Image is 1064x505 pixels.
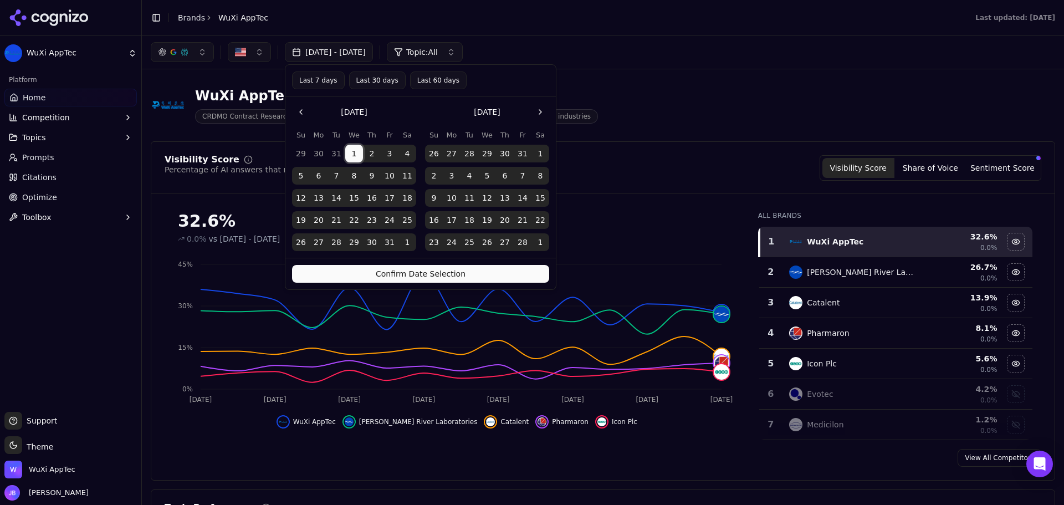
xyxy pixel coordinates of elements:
div: 13.9 % [926,292,997,303]
tr: 4pharmaronPharmaron8.1%0.0%Hide pharmaron data [759,318,1032,349]
button: Competition [4,109,137,126]
button: Last 60 days [410,72,467,89]
table: January 2025 [292,130,416,251]
div: 32.6 % [926,231,997,242]
button: Sunday, January 19th, 2025, selected [292,211,310,229]
button: Tuesday, February 11th, 2025, selected [461,189,478,207]
button: Friday, January 17th, 2025, selected [381,189,398,207]
button: Thursday, February 6th, 2025, selected [496,167,514,185]
button: Saturday, February 8th, 2025, selected [531,167,549,185]
button: Visibility Score [822,158,894,178]
div: 4.2 % [926,384,997,395]
div: [PERSON_NAME] River Laboratories [807,267,917,278]
div: Percentage of AI answers that mention your brand [165,164,361,175]
img: pharmaron [714,355,729,371]
div: 1.2 % [926,414,997,425]
a: Optimize [4,188,137,206]
span: Catalent [500,417,529,426]
div: 32.6% [178,211,736,231]
button: Wednesday, January 1st, 2025, selected [345,145,363,162]
button: Confirm Date Selection [292,265,549,283]
button: Tuesday, December 31st, 2024 [328,145,345,162]
tspan: [DATE] [487,396,510,404]
button: Monday, February 10th, 2025, selected [443,189,461,207]
th: Saturday [398,130,416,140]
div: Open Intercom Messenger [1026,451,1053,477]
button: Thursday, January 2nd, 2025, selected [363,145,381,162]
button: Sunday, February 23rd, 2025, selected [425,233,443,251]
span: 0.0% [980,365,997,374]
button: Wednesday, February 26th, 2025, selected [478,233,496,251]
tspan: 15% [178,344,193,351]
button: Hide pharmaron data [535,415,589,429]
button: Thursday, January 9th, 2025, selected [363,167,381,185]
th: Friday [514,130,531,140]
button: Sunday, February 16th, 2025, selected [425,211,443,229]
button: Friday, February 28th, 2025, selected [514,233,531,251]
tspan: [DATE] [710,396,733,404]
button: Monday, January 20th, 2025, selected [310,211,328,229]
span: Support [22,415,57,426]
div: Evotec [807,389,833,400]
button: Hide icon plc data [595,415,637,429]
button: Saturday, February 1st, 2025, selected [531,145,549,162]
img: evotec [789,387,802,401]
span: 0.0% [187,233,207,244]
button: Friday, January 31st, 2025, selected [381,233,398,251]
div: Medicilon [807,419,843,430]
button: Monday, January 13th, 2025, selected [310,189,328,207]
a: Brands [178,13,205,22]
button: Hide charles river laboratories data [342,415,478,429]
tspan: 45% [178,261,193,268]
table: February 2025 [425,130,549,251]
div: All Brands [758,211,1032,220]
div: 8.1 % [926,323,997,334]
th: Monday [310,130,328,140]
span: WuXi AppTec [293,417,336,426]
img: charles river laboratories [345,417,354,426]
th: Sunday [292,130,310,140]
button: Wednesday, January 29th, 2025, selected [345,233,363,251]
button: Monday, February 3rd, 2025, selected [443,167,461,185]
button: Thursday, January 30th, 2025, selected [363,233,381,251]
span: Topics [22,132,46,143]
button: Saturday, February 1st, 2025, selected [398,233,416,251]
tspan: [DATE] [413,396,436,404]
button: Sunday, January 12th, 2025, selected [292,189,310,207]
img: charles river laboratories [789,266,802,279]
span: vs [DATE] - [DATE] [209,233,280,244]
button: Monday, February 17th, 2025, selected [443,211,461,229]
img: US [235,47,246,58]
span: Home [23,92,45,103]
img: pharmaron [538,417,546,426]
div: WuXi AppTec [807,236,863,247]
button: Show medicilon data [1007,416,1025,433]
span: Icon Plc [612,417,637,426]
th: Tuesday [461,130,478,140]
tr: 6evotecEvotec4.2%0.0%Show evotec data [759,379,1032,410]
button: Open user button [4,485,89,501]
button: Hide catalent data [1007,294,1025,312]
th: Thursday [496,130,514,140]
tr: 3catalentCatalent13.9%0.0%Hide catalent data [759,288,1032,318]
a: View All Competitors [958,449,1041,467]
button: Wednesday, February 5th, 2025, selected [478,167,496,185]
button: Friday, February 21st, 2025, selected [514,211,531,229]
img: Josef Bookert [4,485,20,501]
button: Wednesday, January 22nd, 2025, selected [345,211,363,229]
div: 6 [764,387,779,401]
tr: 2charles river laboratories[PERSON_NAME] River Laboratories26.7%0.0%Hide charles river laboratori... [759,257,1032,288]
button: Saturday, January 4th, 2025, selected [398,145,416,162]
button: Saturday, February 22nd, 2025, selected [531,211,549,229]
div: Data table [758,227,1032,440]
span: Citations [22,172,57,183]
button: Saturday, January 11th, 2025, selected [398,167,416,185]
img: wuxi apptec [789,235,802,248]
img: icon plc [789,357,802,370]
th: Monday [443,130,461,140]
button: Tuesday, January 28th, 2025, selected [328,233,345,251]
img: catalent [789,296,802,309]
button: Wednesday, January 29th, 2025, selected [478,145,496,162]
button: Wednesday, January 8th, 2025, selected [345,167,363,185]
nav: breadcrumb [178,12,268,23]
